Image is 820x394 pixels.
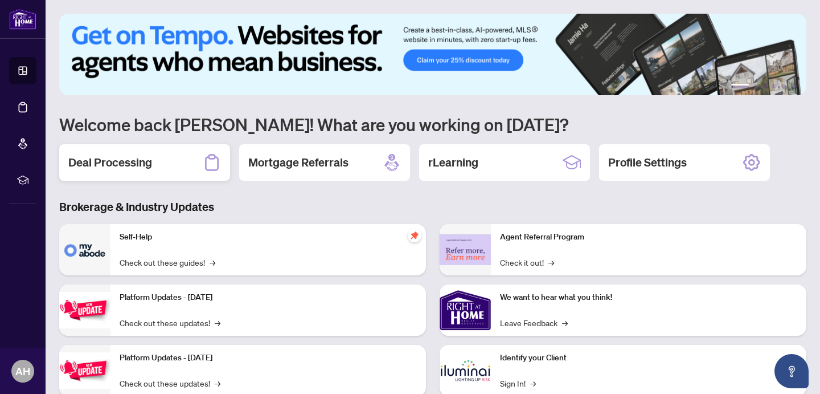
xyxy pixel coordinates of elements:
a: Sign In!→ [500,377,536,389]
img: Platform Updates - July 21, 2025 [59,292,110,328]
a: Check out these updates!→ [120,316,220,329]
p: Platform Updates - [DATE] [120,352,417,364]
span: → [215,377,220,389]
p: We want to hear what you think! [500,291,797,304]
img: Platform Updates - July 8, 2025 [59,352,110,388]
h1: Welcome back [PERSON_NAME]! What are you working on [DATE]? [59,113,806,135]
span: pushpin [408,229,421,242]
button: 5 [781,84,786,88]
span: AH [15,363,30,379]
button: 2 [754,84,758,88]
h2: Profile Settings [608,155,687,170]
img: Agent Referral Program [440,234,491,266]
span: → [215,316,220,329]
p: Self-Help [120,231,417,243]
p: Identify your Client [500,352,797,364]
a: Leave Feedback→ [500,316,568,329]
button: 6 [790,84,795,88]
h2: Deal Processing [68,155,152,170]
h2: rLearning [428,155,478,170]
a: Check out these updates!→ [120,377,220,389]
button: 1 [731,84,749,88]
img: We want to hear what you think! [440,285,491,336]
a: Check it out!→ [500,256,554,269]
h3: Brokerage & Industry Updates [59,199,806,215]
button: 3 [763,84,768,88]
span: → [210,256,215,269]
span: → [562,316,568,329]
span: → [530,377,536,389]
a: Check out these guides!→ [120,256,215,269]
button: 4 [772,84,777,88]
span: → [548,256,554,269]
img: Self-Help [59,224,110,275]
button: Open asap [774,354,809,388]
p: Agent Referral Program [500,231,797,243]
p: Platform Updates - [DATE] [120,291,417,304]
h2: Mortgage Referrals [248,155,348,170]
img: Slide 0 [59,14,806,95]
img: logo [9,9,36,30]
